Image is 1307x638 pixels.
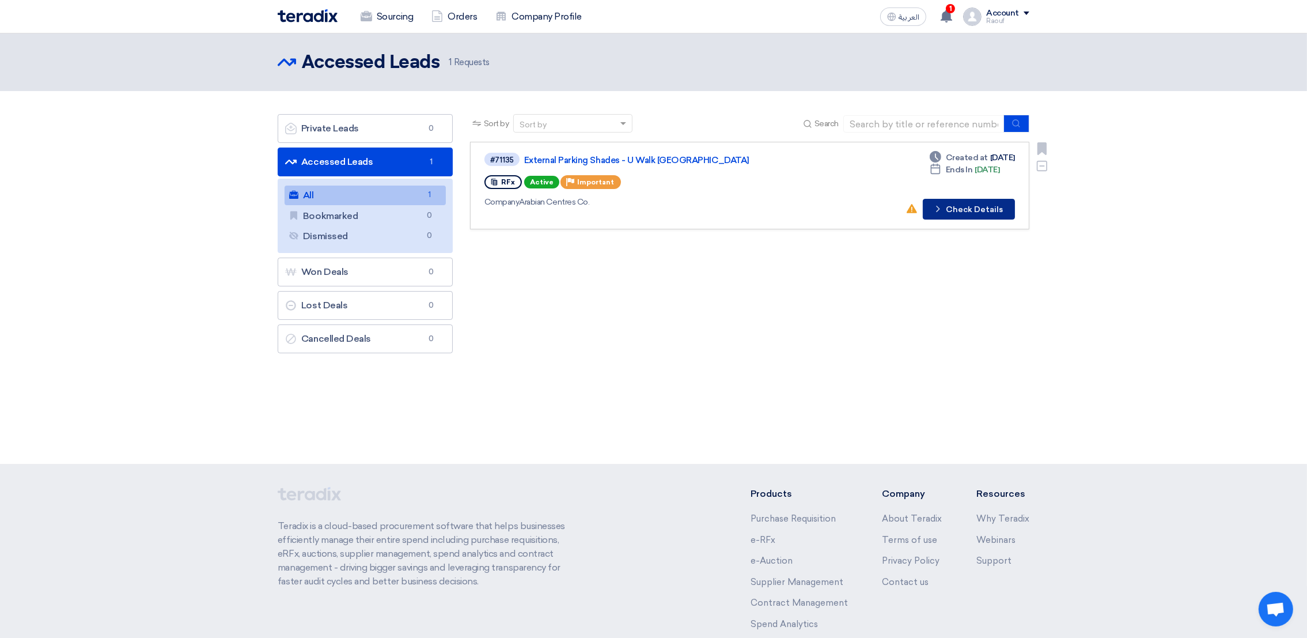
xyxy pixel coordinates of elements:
[524,176,559,188] span: Active
[302,51,440,74] h2: Accessed Leads
[882,535,937,545] a: Terms of use
[278,291,453,320] a: Lost Deals0
[486,4,591,29] a: Company Profile
[351,4,422,29] a: Sourcing
[930,152,1015,164] div: [DATE]
[425,300,438,311] span: 0
[484,118,509,130] span: Sort by
[422,4,486,29] a: Orders
[425,123,438,134] span: 0
[751,598,848,608] a: Contract Management
[986,9,1019,18] div: Account
[524,155,812,165] a: External Parking Shades - U Walk [GEOGRAPHIC_DATA]
[976,535,1016,545] a: Webinars
[751,577,843,587] a: Supplier Management
[882,577,929,587] a: Contact us
[946,164,973,176] span: Ends In
[751,487,848,501] li: Products
[278,9,338,22] img: Teradix logo
[976,514,1029,524] a: Why Teradix
[814,118,839,130] span: Search
[484,197,520,207] span: Company
[484,196,814,208] div: Arabian Centres Co.
[986,18,1029,24] div: Raouf
[278,519,578,588] p: Teradix is a cloud-based procurement software that helps businesses efficiently manage their enti...
[278,148,453,176] a: Accessed Leads1
[946,4,955,13] span: 1
[520,119,547,131] div: Sort by
[278,114,453,143] a: Private Leads0
[930,164,1000,176] div: [DATE]
[423,230,437,242] span: 0
[501,178,515,186] span: RFx
[946,152,988,164] span: Created at
[882,556,939,566] a: Privacy Policy
[751,514,836,524] a: Purchase Requisition
[423,189,437,201] span: 1
[425,333,438,345] span: 0
[285,226,446,246] a: Dismissed
[751,535,775,545] a: e-RFx
[843,115,1005,133] input: Search by title or reference number
[449,57,452,67] span: 1
[490,156,514,164] div: #71135
[976,487,1029,501] li: Resources
[882,514,942,524] a: About Teradix
[449,56,490,69] span: Requests
[880,7,926,26] button: العربية
[285,206,446,226] a: Bookmarked
[751,619,818,629] a: Spend Analytics
[899,13,919,21] span: العربية
[923,199,1015,220] button: Check Details
[577,178,614,186] span: Important
[976,556,1011,566] a: Support
[751,556,793,566] a: e-Auction
[278,258,453,286] a: Won Deals0
[425,156,438,168] span: 1
[278,324,453,353] a: Cancelled Deals0
[1259,592,1293,626] a: Open chat
[882,487,942,501] li: Company
[423,210,437,222] span: 0
[963,7,982,26] img: profile_test.png
[425,266,438,278] span: 0
[285,186,446,205] a: All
